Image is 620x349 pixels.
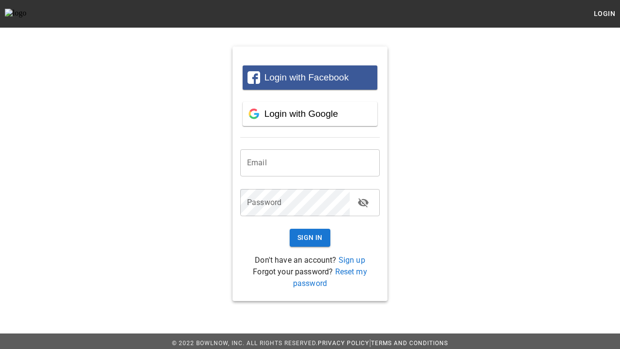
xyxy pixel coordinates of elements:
[339,255,365,265] a: Sign up
[264,109,338,119] span: Login with Google
[264,72,349,82] span: Login with Facebook
[240,254,380,266] p: Don't have an account?
[589,5,620,23] button: Login
[240,266,380,289] p: Forgot your password?
[318,340,369,347] a: Privacy Policy
[293,267,367,288] a: Reset my password
[243,65,377,90] button: Login with Facebook
[371,340,448,347] a: Terms and Conditions
[243,102,377,126] button: Login with Google
[290,229,330,247] button: Sign In
[354,193,373,212] button: toggle password visibility
[5,9,58,18] img: logo
[172,340,318,347] span: © 2022 BowlNow, Inc. All Rights Reserved.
